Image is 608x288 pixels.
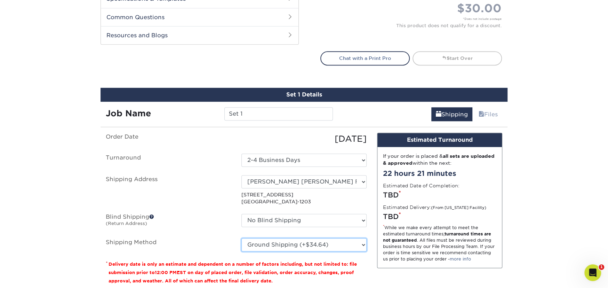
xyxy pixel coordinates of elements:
[155,270,177,275] span: 12:00 PM
[431,205,486,210] small: (From [US_STATE] Facility)
[383,153,496,167] div: If your order is placed & within the next:
[383,182,459,189] label: Estimated Date of Completion:
[383,231,491,243] strong: turnaround times are not guaranteed
[224,107,333,120] input: Enter a job name
[106,108,151,118] strong: Job Name
[383,211,496,222] div: TBD
[383,168,496,179] div: 22 hours 21 minutes
[431,107,472,121] a: Shipping
[436,111,441,118] span: shipping
[377,133,502,147] div: Estimated Turnaround
[599,264,604,270] span: 1
[101,88,507,102] div: Set 1 Details
[241,191,367,205] p: [STREET_ADDRESS] [GEOGRAPHIC_DATA]-1203
[236,133,372,145] div: [DATE]
[101,133,236,145] label: Order Date
[101,8,298,26] h2: Common Questions
[101,154,236,167] label: Turnaround
[383,190,496,200] div: TBD
[101,175,236,205] label: Shipping Address
[383,225,496,262] div: While we make every attempt to meet the estimated turnaround times; . All files must be reviewed ...
[479,111,484,118] span: files
[383,204,486,211] label: Estimated Delivery:
[474,107,502,121] a: Files
[584,264,601,281] iframe: Intercom live chat
[450,256,471,262] a: more info
[2,267,59,286] iframe: Google Customer Reviews
[320,51,410,65] a: Chat with a Print Pro
[413,51,502,65] a: Start Over
[109,262,357,283] small: Delivery date is only an estimate and dependent on a number of factors including, but not limited...
[101,26,298,44] h2: Resources and Blogs
[106,221,147,226] small: (Return Address)
[101,238,236,251] label: Shipping Method
[101,214,236,230] label: Blind Shipping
